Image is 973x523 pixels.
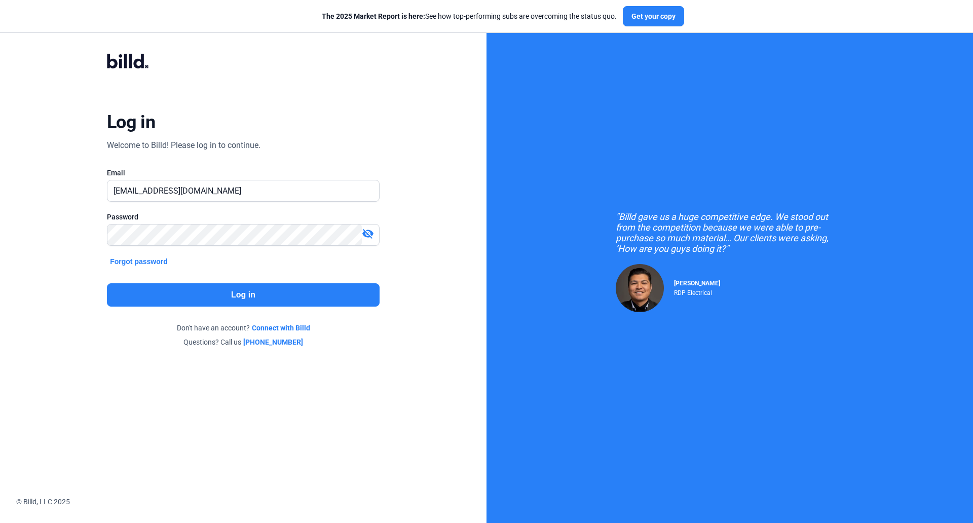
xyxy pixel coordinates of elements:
[107,283,380,307] button: Log in
[674,280,720,287] span: [PERSON_NAME]
[322,11,617,21] div: See how top-performing subs are overcoming the status quo.
[107,337,380,347] div: Questions? Call us
[616,211,844,254] div: "Billd gave us a huge competitive edge. We stood out from the competition because we were able to...
[243,337,303,347] a: [PHONE_NUMBER]
[107,168,380,178] div: Email
[252,323,310,333] a: Connect with Billd
[107,323,380,333] div: Don't have an account?
[107,256,171,267] button: Forgot password
[107,111,155,133] div: Log in
[322,12,425,20] span: The 2025 Market Report is here:
[362,228,374,240] mat-icon: visibility_off
[616,264,664,312] img: Raul Pacheco
[623,6,684,26] button: Get your copy
[107,139,260,152] div: Welcome to Billd! Please log in to continue.
[107,212,380,222] div: Password
[674,287,720,296] div: RDP Electrical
